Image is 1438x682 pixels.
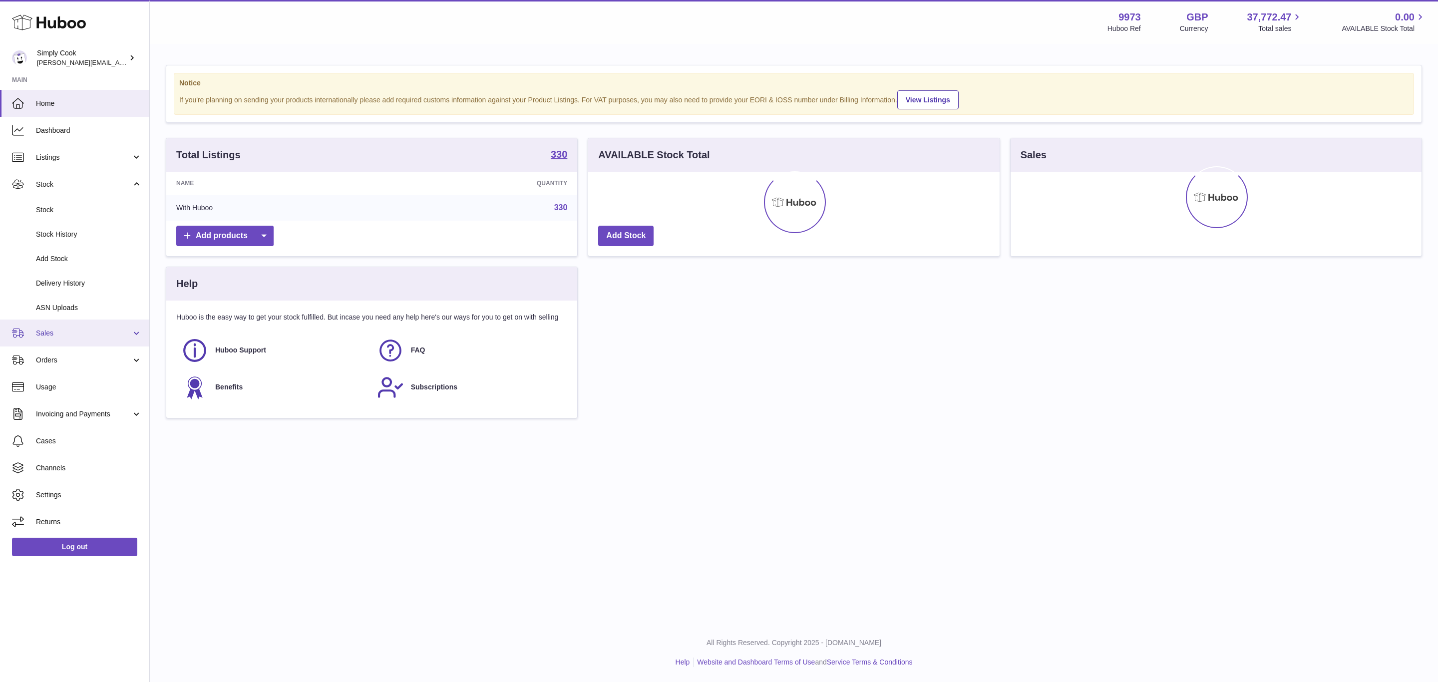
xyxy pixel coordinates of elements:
span: Usage [36,382,142,392]
td: With Huboo [166,195,383,221]
a: Add products [176,226,274,246]
span: Settings [36,490,142,500]
h3: Sales [1021,148,1047,162]
a: 330 [554,203,568,212]
span: AVAILABLE Stock Total [1342,24,1426,33]
span: Stock History [36,230,142,239]
th: Name [166,172,383,195]
strong: 330 [551,149,567,159]
a: Benefits [181,374,367,401]
div: Currency [1180,24,1208,33]
span: Delivery History [36,279,142,288]
a: Huboo Support [181,337,367,364]
strong: GBP [1186,10,1208,24]
span: Subscriptions [411,382,457,392]
span: Invoicing and Payments [36,409,131,419]
p: Huboo is the easy way to get your stock fulfilled. But incase you need any help here's our ways f... [176,313,567,322]
span: 0.00 [1395,10,1415,24]
th: Quantity [383,172,577,195]
span: Stock [36,180,131,189]
span: Orders [36,355,131,365]
span: Stock [36,205,142,215]
span: Returns [36,517,142,527]
span: Channels [36,463,142,473]
img: emma@simplycook.com [12,50,27,65]
span: Cases [36,436,142,446]
a: Service Terms & Conditions [827,658,913,666]
h3: Help [176,277,198,291]
span: ASN Uploads [36,303,142,313]
span: 37,772.47 [1247,10,1291,24]
h3: Total Listings [176,148,241,162]
span: Benefits [215,382,243,392]
a: Log out [12,538,137,556]
div: Huboo Ref [1107,24,1141,33]
span: Huboo Support [215,345,266,355]
span: Add Stock [36,254,142,264]
a: Add Stock [598,226,654,246]
a: 0.00 AVAILABLE Stock Total [1342,10,1426,33]
div: If you're planning on sending your products internationally please add required customs informati... [179,89,1409,109]
a: FAQ [377,337,563,364]
li: and [694,658,912,667]
a: Subscriptions [377,374,563,401]
a: Help [676,658,690,666]
div: Simply Cook [37,48,127,67]
span: [PERSON_NAME][EMAIL_ADDRESS][DOMAIN_NAME] [37,58,200,66]
span: Home [36,99,142,108]
a: 330 [551,149,567,161]
span: Dashboard [36,126,142,135]
p: All Rights Reserved. Copyright 2025 - [DOMAIN_NAME] [158,638,1430,648]
h3: AVAILABLE Stock Total [598,148,710,162]
span: Listings [36,153,131,162]
span: Total sales [1258,24,1303,33]
strong: Notice [179,78,1409,88]
a: Website and Dashboard Terms of Use [697,658,815,666]
span: FAQ [411,345,425,355]
a: 37,772.47 Total sales [1247,10,1303,33]
strong: 9973 [1118,10,1141,24]
span: Sales [36,329,131,338]
a: View Listings [897,90,959,109]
